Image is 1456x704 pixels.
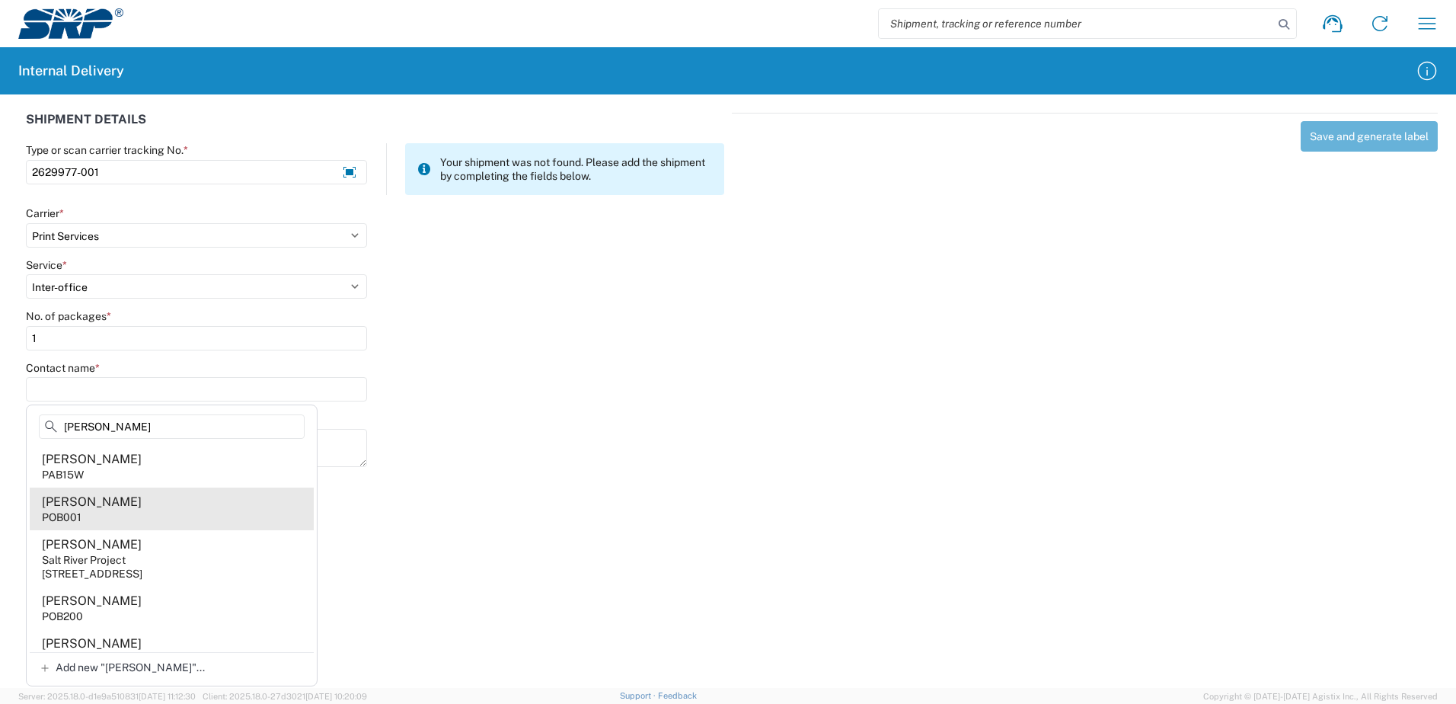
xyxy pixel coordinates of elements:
[620,691,658,700] a: Support
[26,143,188,157] label: Type or scan carrier tracking No.
[42,510,81,524] div: POB001
[42,451,142,468] div: [PERSON_NAME]
[42,593,142,610] div: [PERSON_NAME]
[305,692,367,701] span: [DATE] 10:20:09
[56,661,205,674] span: Add new "[PERSON_NAME]"...
[42,494,142,510] div: [PERSON_NAME]
[18,8,123,39] img: srp
[203,692,367,701] span: Client: 2025.18.0-27d3021
[1203,690,1438,703] span: Copyright © [DATE]-[DATE] Agistix Inc., All Rights Reserved
[26,361,100,375] label: Contact name
[139,692,196,701] span: [DATE] 11:12:30
[42,536,142,553] div: [PERSON_NAME]
[26,113,724,143] div: SHIPMENT DETAILS
[42,610,83,623] div: POB200
[879,9,1273,38] input: Shipment, tracking or reference number
[658,691,697,700] a: Feedback
[26,206,64,220] label: Carrier
[26,258,67,272] label: Service
[18,62,124,80] h2: Internal Delivery
[42,567,142,581] div: [STREET_ADDRESS]
[440,155,712,183] span: Your shipment was not found. Please add the shipment by completing the fields below.
[42,553,126,567] div: Salt River Project
[42,635,142,652] div: [PERSON_NAME]
[18,692,196,701] span: Server: 2025.18.0-d1e9a510831
[42,468,84,482] div: PAB15W
[26,309,111,323] label: No. of packages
